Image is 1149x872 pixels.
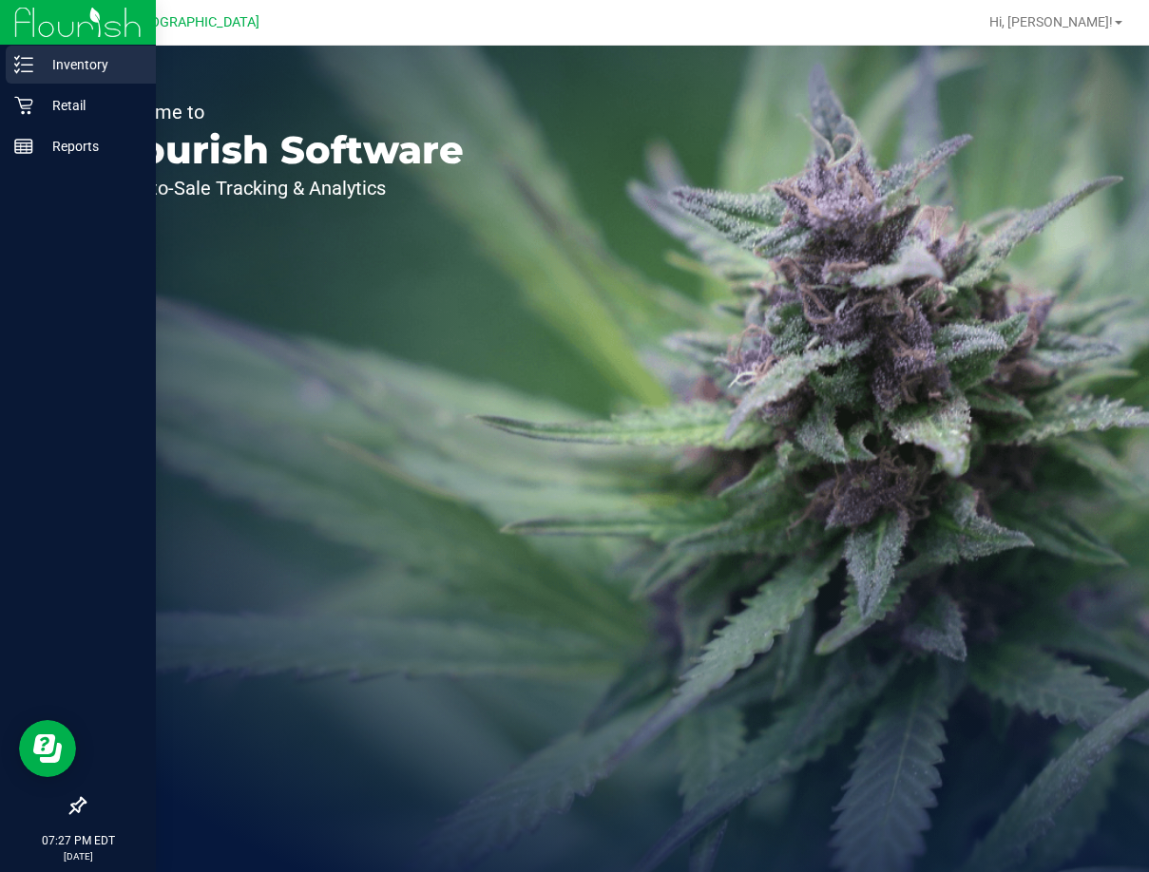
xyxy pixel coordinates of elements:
[14,55,33,74] inline-svg: Inventory
[19,720,76,777] iframe: Resource center
[9,832,147,849] p: 07:27 PM EDT
[989,14,1113,29] span: Hi, [PERSON_NAME]!
[9,849,147,863] p: [DATE]
[14,137,33,156] inline-svg: Reports
[33,135,147,158] p: Reports
[103,103,464,122] p: Welcome to
[33,94,147,117] p: Retail
[14,96,33,115] inline-svg: Retail
[103,131,464,169] p: Flourish Software
[33,53,147,76] p: Inventory
[129,14,259,30] span: [GEOGRAPHIC_DATA]
[103,179,464,198] p: Seed-to-Sale Tracking & Analytics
